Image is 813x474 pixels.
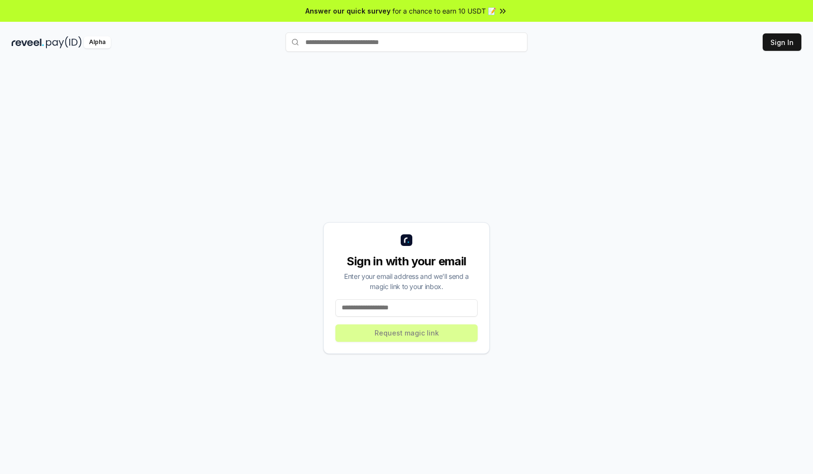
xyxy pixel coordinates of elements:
[335,271,478,291] div: Enter your email address and we’ll send a magic link to your inbox.
[12,36,44,48] img: reveel_dark
[763,33,801,51] button: Sign In
[84,36,111,48] div: Alpha
[46,36,82,48] img: pay_id
[305,6,391,16] span: Answer our quick survey
[401,234,412,246] img: logo_small
[392,6,496,16] span: for a chance to earn 10 USDT 📝
[335,254,478,269] div: Sign in with your email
